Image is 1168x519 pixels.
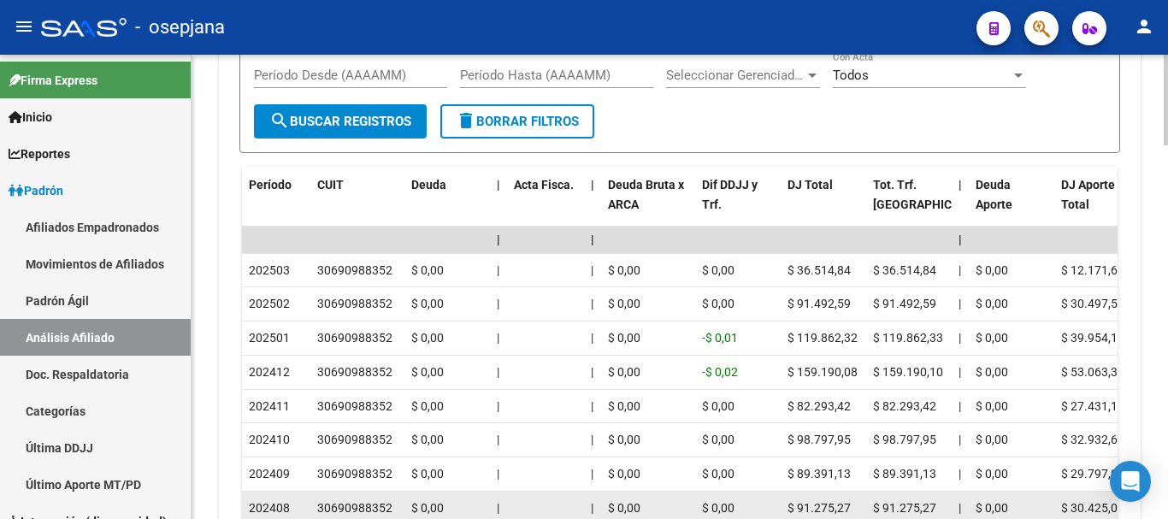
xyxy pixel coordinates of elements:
span: Deuda Aporte [976,178,1012,211]
span: | [497,433,499,446]
div: 30690988352 [317,430,392,450]
span: $ 27.431,14 [1061,399,1124,413]
datatable-header-cell: DJ Aporte Total [1054,167,1140,242]
span: $ 39.954,11 [1061,331,1124,345]
button: Buscar Registros [254,104,427,139]
span: | [959,331,961,345]
span: $ 0,00 [411,297,444,310]
span: $ 0,00 [702,263,734,277]
span: Firma Express [9,71,97,90]
span: | [591,433,593,446]
span: 202409 [249,467,290,481]
span: DJ Aporte Total [1061,178,1115,211]
span: | [497,467,499,481]
datatable-header-cell: | [952,167,969,242]
mat-icon: delete [456,110,476,131]
span: $ 0,00 [608,501,640,515]
span: Deuda Bruta x ARCA [608,178,684,211]
span: Padrón [9,181,63,200]
div: 30690988352 [317,328,392,348]
span: | [591,365,593,379]
span: $ 89.391,13 [788,467,851,481]
datatable-header-cell: Deuda [404,167,490,242]
span: - osepjana [135,9,225,46]
span: | [959,263,961,277]
datatable-header-cell: | [584,167,601,242]
span: $ 36.514,84 [788,263,851,277]
span: $ 0,00 [411,433,444,446]
span: Período [249,178,292,192]
span: $ 89.391,13 [873,467,936,481]
span: $ 53.063,36 [1061,365,1124,379]
span: $ 0,00 [702,399,734,413]
span: Borrar Filtros [456,114,579,129]
span: | [591,331,593,345]
div: 30690988352 [317,363,392,382]
span: $ 0,00 [608,399,640,413]
span: $ 159.190,10 [873,365,943,379]
span: -$ 0,01 [702,331,738,345]
span: Buscar Registros [269,114,411,129]
span: | [591,501,593,515]
span: $ 0,00 [976,467,1008,481]
span: $ 82.293,42 [873,399,936,413]
span: 202408 [249,501,290,515]
div: 30690988352 [317,261,392,280]
mat-icon: search [269,110,290,131]
span: | [959,178,962,192]
span: $ 0,00 [976,433,1008,446]
span: | [497,399,499,413]
datatable-header-cell: Tot. Trf. Bruto [866,167,952,242]
datatable-header-cell: Período [242,167,310,242]
datatable-header-cell: Deuda Bruta x ARCA [601,167,695,242]
span: Inicio [9,108,52,127]
span: Todos [833,68,869,83]
span: $ 0,00 [976,365,1008,379]
div: Open Intercom Messenger [1110,461,1151,502]
span: $ 98.797,95 [873,433,936,446]
span: $ 0,00 [411,331,444,345]
span: | [497,297,499,310]
mat-icon: person [1134,16,1154,37]
span: | [497,263,499,277]
datatable-header-cell: Acta Fisca. [507,167,584,242]
datatable-header-cell: Dif DDJJ y Trf. [695,167,781,242]
span: DJ Total [788,178,833,192]
span: $ 0,00 [976,263,1008,277]
span: | [959,365,961,379]
datatable-header-cell: | [490,167,507,242]
span: $ 36.514,84 [873,263,936,277]
span: $ 0,00 [702,433,734,446]
span: | [959,233,962,246]
div: 30690988352 [317,294,392,314]
span: $ 91.275,27 [873,501,936,515]
span: $ 91.275,27 [788,501,851,515]
span: $ 0,00 [411,399,444,413]
span: 202410 [249,433,290,446]
span: $ 0,00 [608,297,640,310]
span: | [497,233,500,246]
span: $ 0,00 [411,501,444,515]
span: Reportes [9,144,70,163]
span: | [497,365,499,379]
mat-icon: menu [14,16,34,37]
span: 202501 [249,331,290,345]
span: 202502 [249,297,290,310]
span: Seleccionar Gerenciador [666,68,805,83]
span: | [497,331,499,345]
span: 202411 [249,399,290,413]
span: | [591,399,593,413]
span: $ 0,00 [976,331,1008,345]
span: | [959,399,961,413]
datatable-header-cell: Deuda Aporte [969,167,1054,242]
span: 202412 [249,365,290,379]
span: $ 98.797,95 [788,433,851,446]
span: Deuda [411,178,446,192]
span: $ 91.492,59 [788,297,851,310]
span: $ 0,00 [608,263,640,277]
span: | [591,263,593,277]
span: $ 0,00 [411,365,444,379]
span: $ 91.492,59 [873,297,936,310]
span: | [591,297,593,310]
span: $ 0,00 [976,297,1008,310]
